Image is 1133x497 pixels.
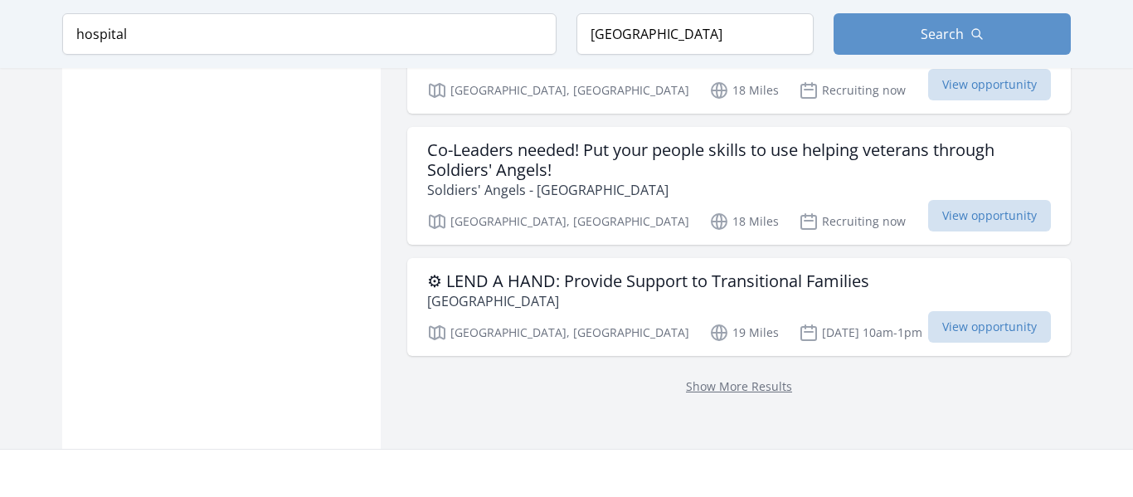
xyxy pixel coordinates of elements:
[427,80,689,100] p: [GEOGRAPHIC_DATA], [GEOGRAPHIC_DATA]
[799,323,922,343] p: [DATE] 10am-1pm
[407,127,1071,245] a: Co-Leaders needed! Put your people skills to use helping veterans through Soldiers' Angels! Soldi...
[62,13,557,55] input: Keyword
[928,311,1051,343] span: View opportunity
[921,24,964,44] span: Search
[427,323,689,343] p: [GEOGRAPHIC_DATA], [GEOGRAPHIC_DATA]
[928,69,1051,100] span: View opportunity
[709,323,779,343] p: 19 Miles
[576,13,814,55] input: Location
[799,212,906,231] p: Recruiting now
[407,258,1071,356] a: ⚙ LEND A HAND: Provide Support to Transitional Families [GEOGRAPHIC_DATA] [GEOGRAPHIC_DATA], [GEO...
[928,200,1051,231] span: View opportunity
[799,80,906,100] p: Recruiting now
[709,212,779,231] p: 18 Miles
[427,271,869,291] h3: ⚙ LEND A HAND: Provide Support to Transitional Families
[427,180,1051,200] p: Soldiers' Angels - [GEOGRAPHIC_DATA]
[709,80,779,100] p: 18 Miles
[427,291,869,311] p: [GEOGRAPHIC_DATA]
[834,13,1071,55] button: Search
[427,212,689,231] p: [GEOGRAPHIC_DATA], [GEOGRAPHIC_DATA]
[686,378,792,394] a: Show More Results
[427,140,1051,180] h3: Co-Leaders needed! Put your people skills to use helping veterans through Soldiers' Angels!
